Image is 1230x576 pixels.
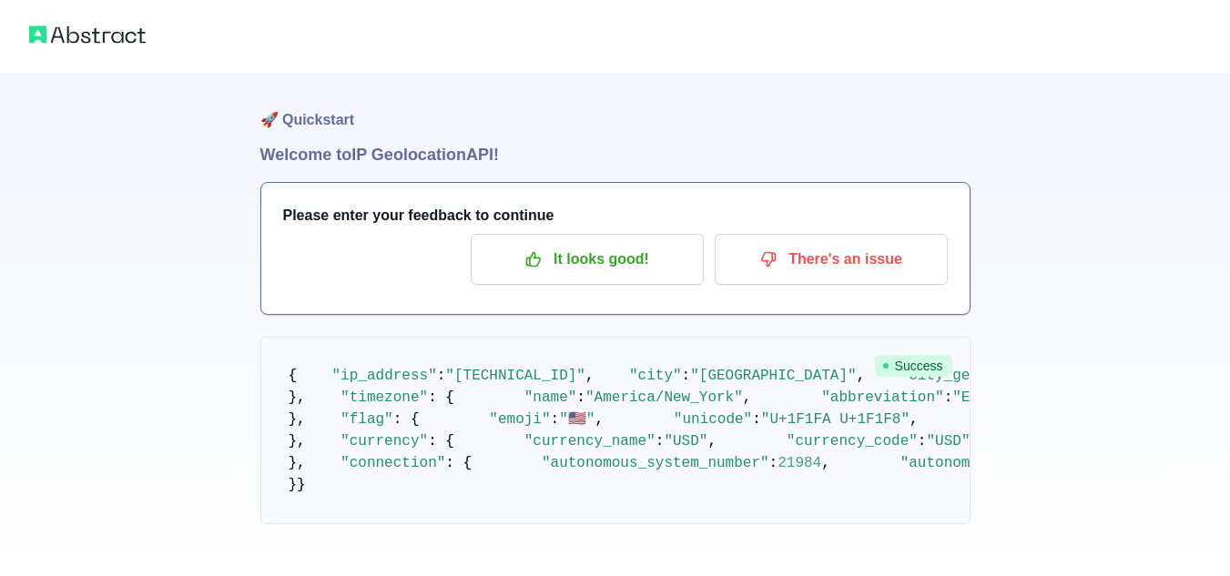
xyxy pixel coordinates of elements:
span: "flag" [341,411,393,428]
span: : [576,389,585,406]
span: "currency_name" [524,433,656,450]
span: "name" [524,389,577,406]
span: "timezone" [341,389,428,406]
img: Abstract logo [29,22,146,47]
button: It looks good! [471,234,704,285]
span: "abbreviation" [821,389,943,406]
span: "connection" [341,455,445,471]
span: , [585,368,595,384]
span: "U+1F1FA U+1F1F8" [761,411,910,428]
span: 21984 [778,455,821,471]
span: : [437,368,446,384]
span: : [769,455,778,471]
span: { [289,368,298,384]
span: "[GEOGRAPHIC_DATA]" [690,368,856,384]
span: : { [428,389,454,406]
span: "currency" [341,433,428,450]
span: "[TECHNICAL_ID]" [445,368,585,384]
span: "America/New_York" [585,389,743,406]
span: : { [393,411,420,428]
span: Success [875,355,952,377]
span: , [857,368,866,384]
span: : { [428,433,454,450]
span: "EDT" [952,389,996,406]
span: "autonomous_system_organization" [900,455,1180,471]
span: "emoji" [489,411,550,428]
span: , [821,455,830,471]
span: "autonomous_system_number" [542,455,769,471]
button: There's an issue [715,234,948,285]
span: : [752,411,761,428]
span: : { [445,455,472,471]
span: "currency_code" [787,433,918,450]
h3: Please enter your feedback to continue [283,205,948,227]
p: It looks good! [484,244,690,275]
span: : [944,389,953,406]
span: , [910,411,919,428]
span: "USD" [926,433,970,450]
span: : [656,433,665,450]
span: , [743,389,752,406]
span: , [707,433,717,450]
span: : [682,368,691,384]
span: "city" [629,368,682,384]
span: "🇺🇸" [559,411,595,428]
span: "ip_address" [332,368,437,384]
span: : [551,411,560,428]
h1: Welcome to IP Geolocation API! [260,142,971,167]
p: There's an issue [728,244,934,275]
span: , [595,411,604,428]
span: "USD" [664,433,707,450]
span: : [918,433,927,450]
h1: 🚀 Quickstart [260,73,971,142]
span: "unicode" [674,411,752,428]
